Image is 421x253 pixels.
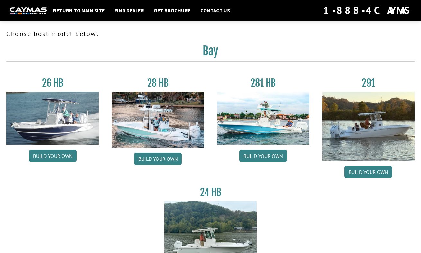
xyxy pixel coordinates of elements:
[197,6,233,14] a: Contact Us
[164,186,257,198] h3: 24 HB
[6,29,415,39] p: Choose boat model below:
[112,77,204,89] h3: 28 HB
[217,92,309,145] img: 28-hb-twin.jpg
[111,6,147,14] a: Find Dealer
[323,3,411,17] div: 1-888-4CAYMAS
[6,92,99,145] img: 26_new_photo_resized.jpg
[217,77,309,89] h3: 281 HB
[151,6,194,14] a: Get Brochure
[6,44,415,62] h2: Bay
[322,92,415,161] img: 291_Thumbnail.jpg
[112,92,204,148] img: 28_hb_thumbnail_for_caymas_connect.jpg
[239,150,287,162] a: Build your own
[344,166,392,178] a: Build your own
[29,150,77,162] a: Build your own
[134,153,182,165] a: Build your own
[6,77,99,89] h3: 26 HB
[10,7,47,14] img: white-logo-c9c8dbefe5ff5ceceb0f0178aa75bf4bb51f6bca0971e226c86eb53dfe498488.png
[322,77,415,89] h3: 291
[50,6,108,14] a: Return to main site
